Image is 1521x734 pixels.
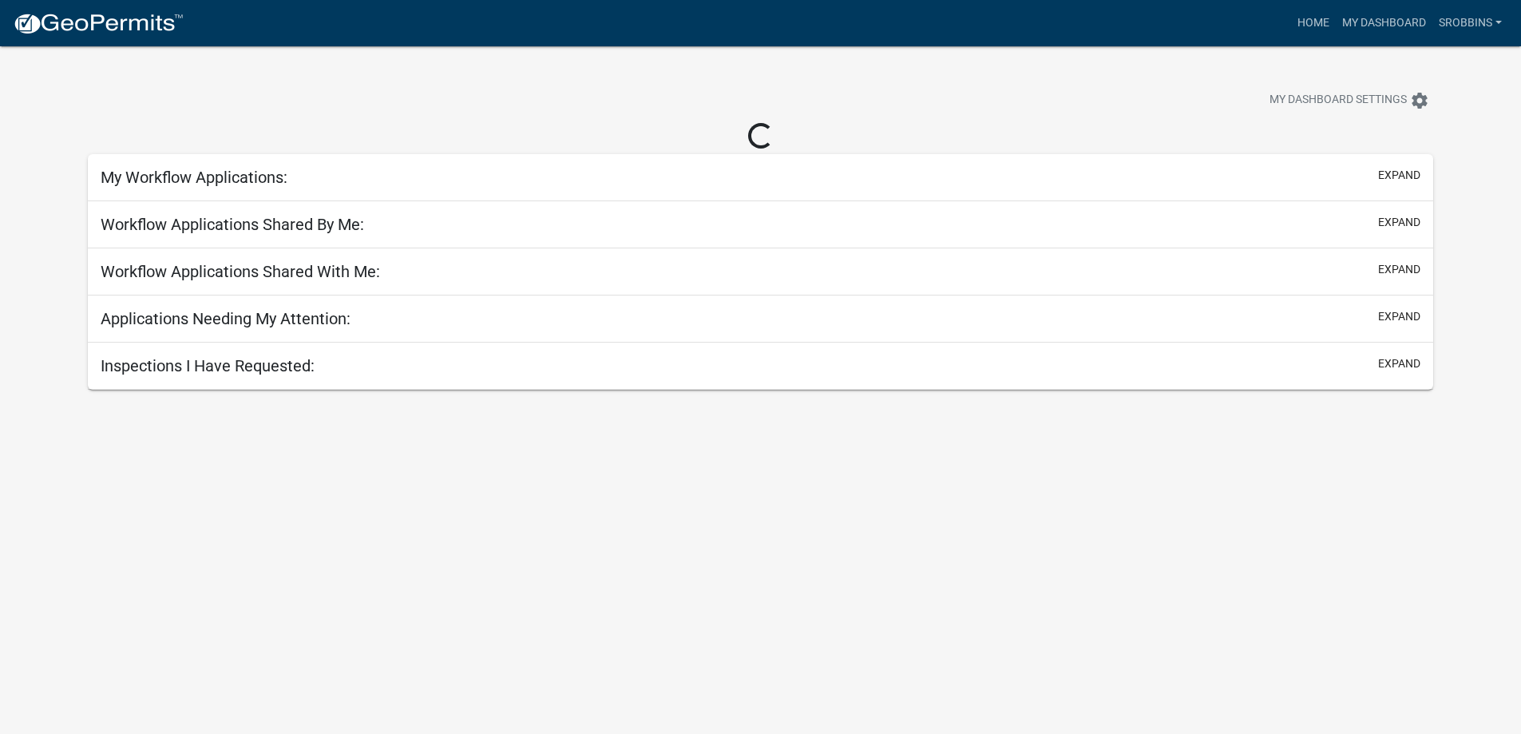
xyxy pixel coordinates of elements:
[1410,91,1429,110] i: settings
[1432,8,1508,38] a: srobbins
[1378,214,1420,231] button: expand
[1378,167,1420,184] button: expand
[101,215,364,234] h5: Workflow Applications Shared By Me:
[1378,261,1420,278] button: expand
[101,309,351,328] h5: Applications Needing My Attention:
[1269,91,1407,110] span: My Dashboard Settings
[101,262,380,281] h5: Workflow Applications Shared With Me:
[1378,308,1420,325] button: expand
[1378,355,1420,372] button: expand
[101,356,315,375] h5: Inspections I Have Requested:
[101,168,287,187] h5: My Workflow Applications:
[1257,85,1442,116] button: My Dashboard Settingssettings
[1336,8,1432,38] a: My Dashboard
[1291,8,1336,38] a: Home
